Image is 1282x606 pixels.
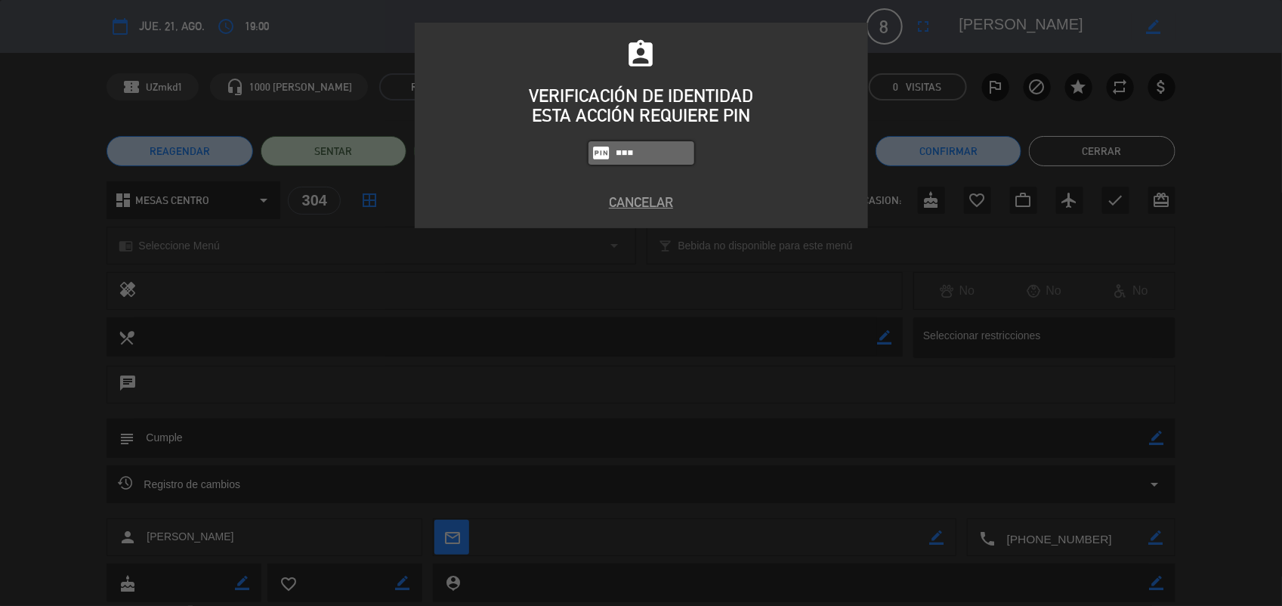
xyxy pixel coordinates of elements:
i: assignment_ind [626,39,657,70]
input: 1234 [615,144,690,162]
div: ESTA ACCIÓN REQUIERE PIN [426,106,857,125]
button: Cancelar [426,192,857,212]
i: fiber_pin [592,144,611,162]
div: VERIFICACIÓN DE IDENTIDAD [426,86,857,106]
